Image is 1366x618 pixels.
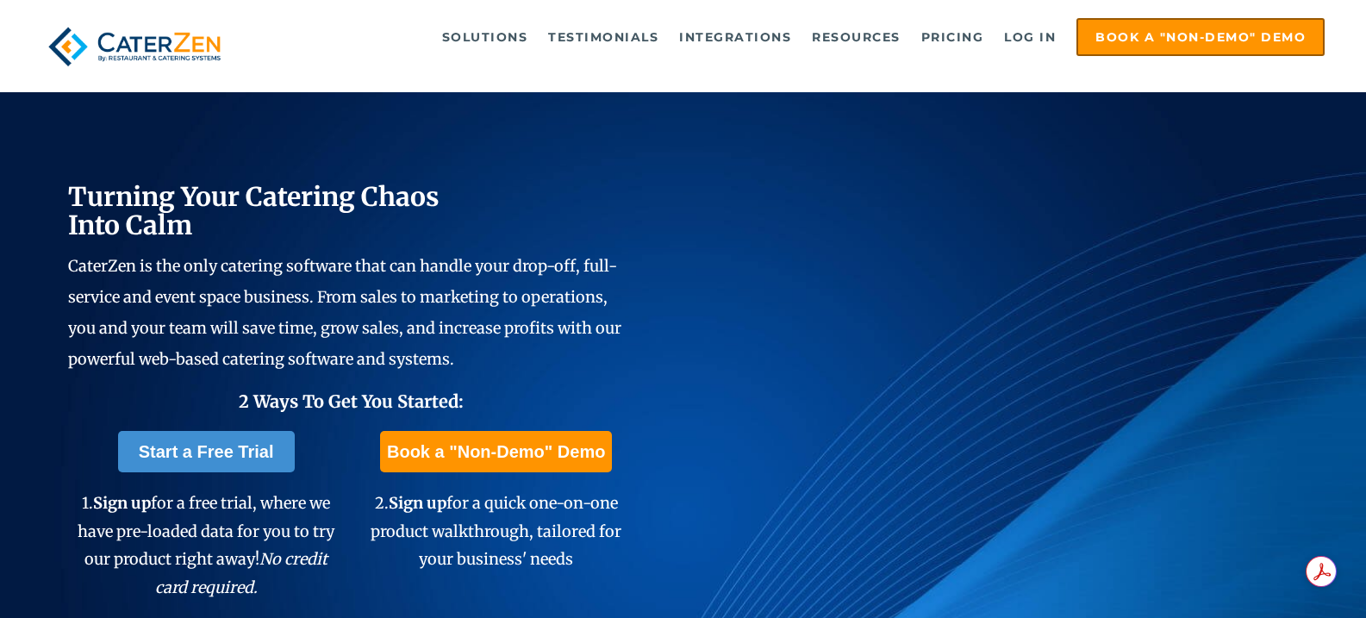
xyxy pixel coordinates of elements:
span: 2. for a quick one-on-one product walkthrough, tailored for your business' needs [371,493,621,569]
a: Book a "Non-Demo" Demo [1076,18,1325,56]
a: Testimonials [540,20,667,54]
em: No credit card required. [155,549,328,596]
span: Sign up [93,493,151,513]
a: Resources [803,20,909,54]
a: Book a "Non-Demo" Demo [380,431,612,472]
span: 2 Ways To Get You Started: [239,390,464,412]
a: Start a Free Trial [118,431,295,472]
iframe: Help widget launcher [1213,551,1347,599]
div: Navigation Menu [260,18,1325,56]
span: 1. for a free trial, where we have pre-loaded data for you to try our product right away! [78,493,334,596]
span: Sign up [389,493,446,513]
a: Log in [995,20,1064,54]
a: Integrations [671,20,800,54]
a: Pricing [913,20,993,54]
a: Solutions [434,20,537,54]
span: Turning Your Catering Chaos Into Calm [68,180,440,241]
img: caterzen [41,18,228,75]
span: CaterZen is the only catering software that can handle your drop-off, full-service and event spac... [68,256,621,369]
